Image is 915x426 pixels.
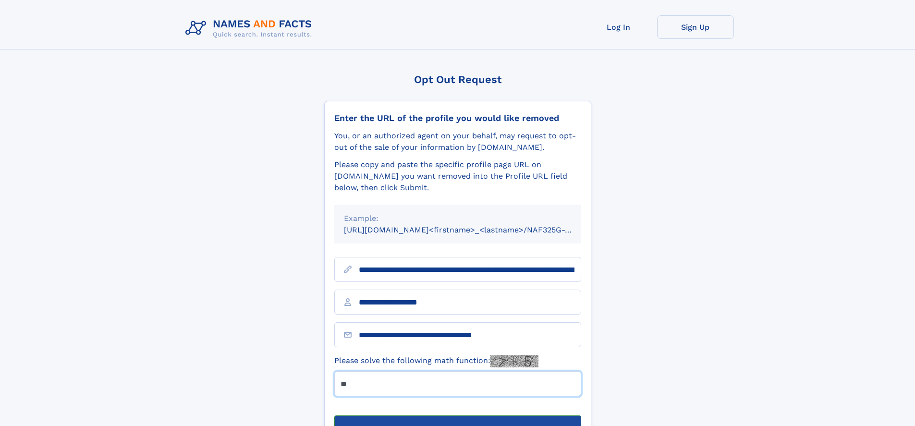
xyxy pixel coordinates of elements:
[334,159,581,194] div: Please copy and paste the specific profile page URL on [DOMAIN_NAME] you want removed into the Pr...
[344,213,572,224] div: Example:
[182,15,320,41] img: Logo Names and Facts
[344,225,599,234] small: [URL][DOMAIN_NAME]<firstname>_<lastname>/NAF325G-xxxxxxxx
[334,130,581,153] div: You, or an authorized agent on your behalf, may request to opt-out of the sale of your informatio...
[334,355,538,367] label: Please solve the following math function:
[324,73,591,85] div: Opt Out Request
[580,15,657,39] a: Log In
[657,15,734,39] a: Sign Up
[334,113,581,123] div: Enter the URL of the profile you would like removed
